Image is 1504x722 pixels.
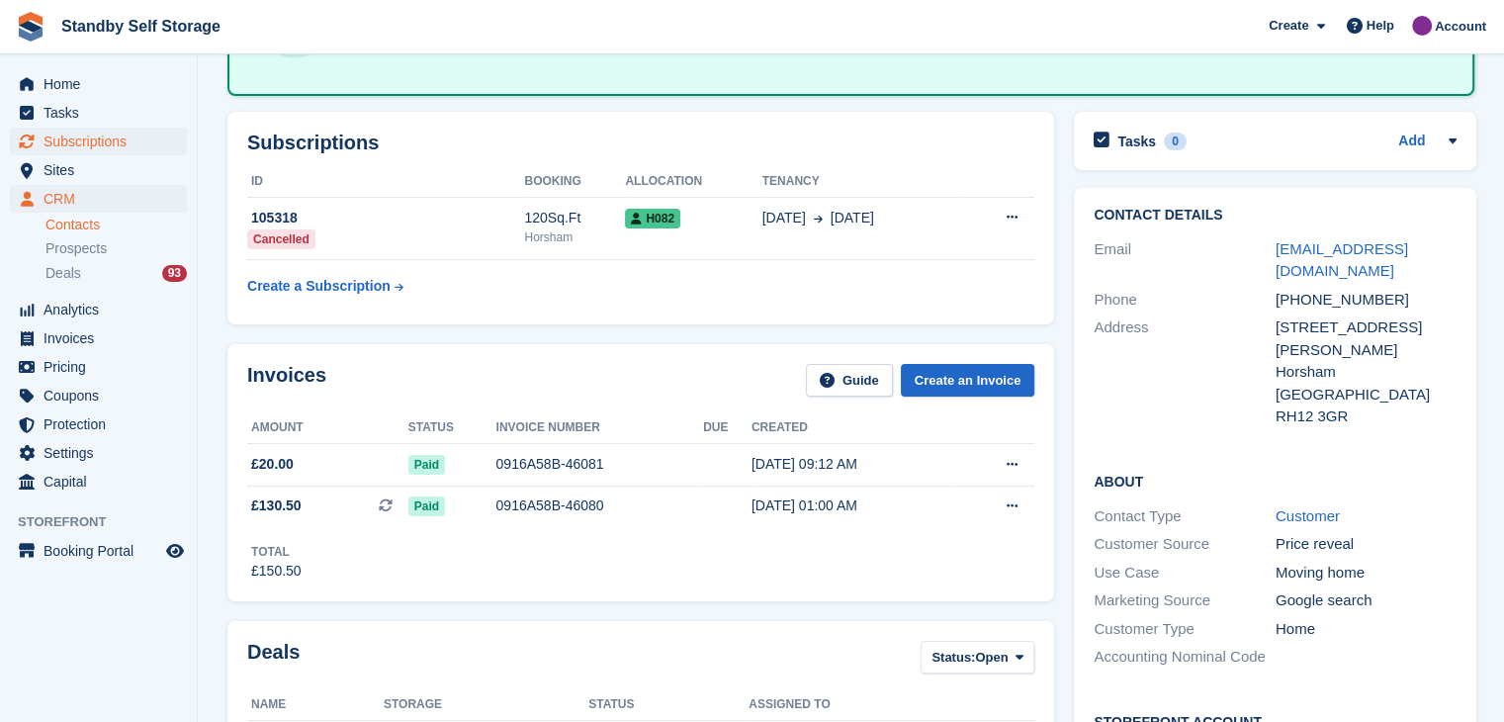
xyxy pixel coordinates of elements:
h2: Tasks [1117,133,1156,150]
span: Create [1269,16,1308,36]
th: Amount [247,412,408,444]
div: 0916A58B-46080 [496,496,704,516]
button: Status: Open [921,641,1034,674]
div: [GEOGRAPHIC_DATA] [1276,384,1458,406]
a: menu [10,410,187,438]
th: Storage [384,689,588,721]
a: Prospects [45,238,187,259]
span: Coupons [44,382,162,409]
span: Capital [44,468,162,496]
span: Sites [44,156,162,184]
span: Storefront [18,512,197,532]
a: Create a Subscription [247,268,403,305]
span: Account [1435,17,1486,37]
a: Contacts [45,216,187,234]
div: Phone [1094,289,1276,312]
div: Moving home [1276,562,1458,585]
th: Created [752,412,955,444]
div: Horsham [524,228,625,246]
th: ID [247,166,524,198]
a: menu [10,70,187,98]
span: H082 [625,209,680,228]
th: Assigned to [749,689,1034,721]
a: menu [10,537,187,565]
th: Booking [524,166,625,198]
th: Status [588,689,749,721]
span: £20.00 [251,454,294,475]
div: [PHONE_NUMBER] [1276,289,1458,312]
a: [EMAIL_ADDRESS][DOMAIN_NAME] [1276,240,1408,280]
div: Price reveal [1276,533,1458,556]
div: 93 [162,265,187,282]
th: Allocation [625,166,761,198]
a: menu [10,296,187,323]
div: Horsham [1276,361,1458,384]
th: Due [703,412,752,444]
div: 0916A58B-46081 [496,454,704,475]
a: menu [10,185,187,213]
a: menu [10,128,187,155]
a: menu [10,439,187,467]
a: menu [10,353,187,381]
th: Name [247,689,384,721]
a: Guide [806,364,893,397]
a: menu [10,382,187,409]
span: £130.50 [251,496,302,516]
div: Email [1094,238,1276,283]
div: Address [1094,316,1276,428]
a: Customer [1276,507,1340,524]
div: Accounting Nominal Code [1094,646,1276,669]
span: Invoices [44,324,162,352]
a: menu [10,156,187,184]
th: Status [408,412,496,444]
div: Marketing Source [1094,589,1276,612]
div: [DATE] 09:12 AM [752,454,955,475]
span: [DATE] [762,208,806,228]
span: Paid [408,455,445,475]
div: 120Sq.Ft [524,208,625,228]
span: Protection [44,410,162,438]
a: Create an Invoice [901,364,1035,397]
span: Tasks [44,99,162,127]
h2: Subscriptions [247,132,1034,154]
div: Create a Subscription [247,276,391,297]
div: Total [251,543,302,561]
h2: Deals [247,641,300,677]
span: Home [44,70,162,98]
div: [STREET_ADDRESS][PERSON_NAME] [1276,316,1458,361]
a: menu [10,324,187,352]
span: Deals [45,264,81,283]
a: Deals 93 [45,263,187,284]
span: Help [1367,16,1394,36]
span: Booking Portal [44,537,162,565]
a: menu [10,99,187,127]
div: 0 [1164,133,1187,150]
span: Settings [44,439,162,467]
div: £150.50 [251,561,302,582]
a: Preview store [163,539,187,563]
div: [DATE] 01:00 AM [752,496,955,516]
span: CRM [44,185,162,213]
div: Use Case [1094,562,1276,585]
div: Google search [1276,589,1458,612]
a: Standby Self Storage [53,10,228,43]
span: Paid [408,496,445,516]
span: Pricing [44,353,162,381]
span: [DATE] [831,208,874,228]
h2: Invoices [247,364,326,397]
img: Sue Ford [1412,16,1432,36]
span: Subscriptions [44,128,162,155]
div: Cancelled [247,229,315,249]
div: Home [1276,618,1458,641]
span: Status: [931,648,975,668]
div: 105318 [247,208,524,228]
span: Prospects [45,239,107,258]
h2: Contact Details [1094,208,1457,224]
div: Customer Type [1094,618,1276,641]
div: Customer Source [1094,533,1276,556]
a: Add [1398,131,1425,153]
span: Open [975,648,1008,668]
span: Analytics [44,296,162,323]
th: Tenancy [762,166,961,198]
div: Contact Type [1094,505,1276,528]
